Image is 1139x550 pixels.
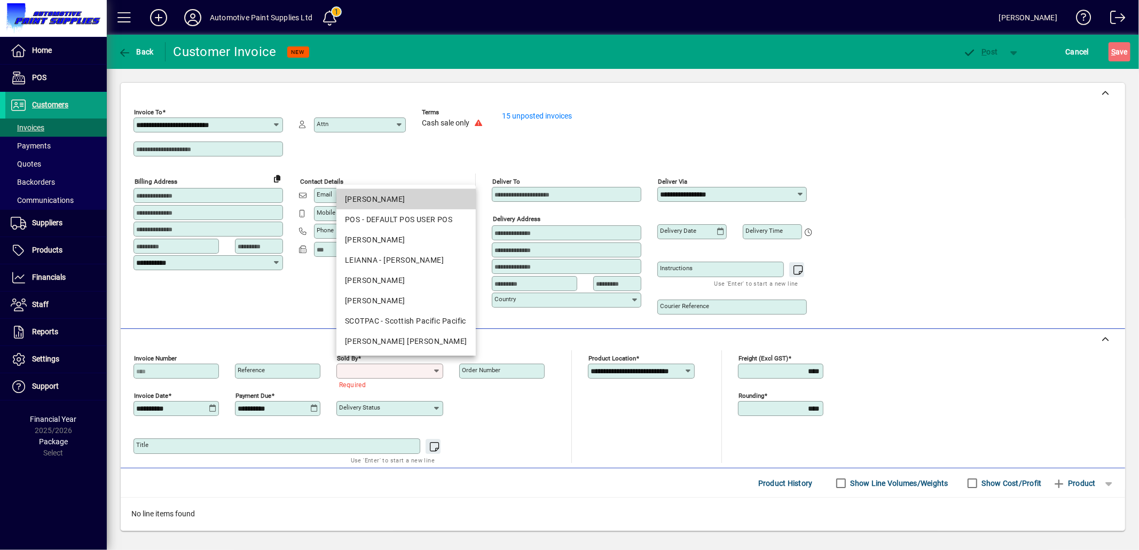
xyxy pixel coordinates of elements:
[235,392,271,399] mat-label: Payment due
[999,9,1057,26] div: [PERSON_NAME]
[1109,42,1130,61] button: Save
[136,441,148,449] mat-label: Title
[345,234,467,246] div: [PERSON_NAME]
[337,355,358,362] mat-label: Sold by
[174,43,277,60] div: Customer Invoice
[339,379,435,390] mat-error: Required
[32,73,46,82] span: POS
[238,366,265,374] mat-label: Reference
[115,42,156,61] button: Back
[32,382,59,390] span: Support
[5,119,107,137] a: Invoices
[849,478,948,489] label: Show Line Volumes/Weights
[134,108,162,116] mat-label: Invoice To
[714,277,798,289] mat-hint: Use 'Enter' to start a new line
[11,123,44,132] span: Invoices
[11,160,41,168] span: Quotes
[317,120,328,128] mat-label: Attn
[32,327,58,336] span: Reports
[660,227,696,234] mat-label: Delivery date
[134,355,177,362] mat-label: Invoice number
[345,194,467,205] div: [PERSON_NAME]
[492,178,520,185] mat-label: Deliver To
[5,137,107,155] a: Payments
[336,290,476,311] mat-option: MIKAYLA - Mikayla Hinton
[422,109,486,116] span: Terms
[176,8,210,27] button: Profile
[32,100,68,109] span: Customers
[1047,474,1101,493] button: Product
[317,226,334,234] mat-label: Phone
[754,474,817,493] button: Product History
[1111,48,1116,56] span: S
[118,48,154,56] span: Back
[345,255,467,266] div: LEIANNA - [PERSON_NAME]
[588,355,636,362] mat-label: Product location
[958,42,1003,61] button: Post
[336,230,476,250] mat-option: KIM - Kim Hinton
[982,48,987,56] span: P
[5,191,107,209] a: Communications
[5,292,107,318] a: Staff
[1066,43,1089,60] span: Cancel
[32,355,59,363] span: Settings
[292,49,305,56] span: NEW
[1111,43,1128,60] span: ave
[1052,475,1096,492] span: Product
[32,246,62,254] span: Products
[107,42,166,61] app-page-header-button: Back
[345,275,467,286] div: [PERSON_NAME]
[494,295,516,303] mat-label: Country
[422,119,469,128] span: Cash sale only
[336,331,476,351] mat-option: SHALINI - Shalini Cyril
[142,8,176,27] button: Add
[1063,42,1092,61] button: Cancel
[345,214,467,225] div: POS - DEFAULT POS USER POS
[739,355,788,362] mat-label: Freight (excl GST)
[345,295,467,307] div: [PERSON_NAME]
[5,346,107,373] a: Settings
[963,48,998,56] span: ost
[336,311,476,331] mat-option: SCOTPAC - Scottish Pacific Pacific
[32,273,66,281] span: Financials
[269,170,286,187] button: Copy to Delivery address
[317,191,332,198] mat-label: Email
[336,250,476,270] mat-option: LEIANNA - Leianna Lemalu
[345,316,467,327] div: SCOTPAC - Scottish Pacific Pacific
[336,270,476,290] mat-option: MAUREEN - Maureen Hinton
[11,178,55,186] span: Backorders
[11,196,74,205] span: Communications
[30,415,77,423] span: Financial Year
[5,37,107,64] a: Home
[336,189,476,209] mat-option: DAVID - Dave Hinton
[351,454,435,466] mat-hint: Use 'Enter' to start a new line
[5,155,107,173] a: Quotes
[658,178,687,185] mat-label: Deliver via
[502,112,572,120] a: 15 unposted invoices
[11,142,51,150] span: Payments
[5,264,107,291] a: Financials
[32,218,62,227] span: Suppliers
[745,227,783,234] mat-label: Delivery time
[32,46,52,54] span: Home
[660,264,693,272] mat-label: Instructions
[210,9,312,26] div: Automotive Paint Supplies Ltd
[317,209,335,216] mat-label: Mobile
[5,319,107,345] a: Reports
[336,209,476,230] mat-option: POS - DEFAULT POS USER POS
[5,237,107,264] a: Products
[739,392,764,399] mat-label: Rounding
[980,478,1042,489] label: Show Cost/Profit
[5,373,107,400] a: Support
[1068,2,1091,37] a: Knowledge Base
[121,498,1125,530] div: No line items found
[5,210,107,237] a: Suppliers
[39,437,68,446] span: Package
[134,392,168,399] mat-label: Invoice date
[1102,2,1126,37] a: Logout
[462,366,500,374] mat-label: Order number
[32,300,49,309] span: Staff
[345,336,467,347] div: [PERSON_NAME] [PERSON_NAME]
[758,475,813,492] span: Product History
[339,404,380,411] mat-label: Delivery status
